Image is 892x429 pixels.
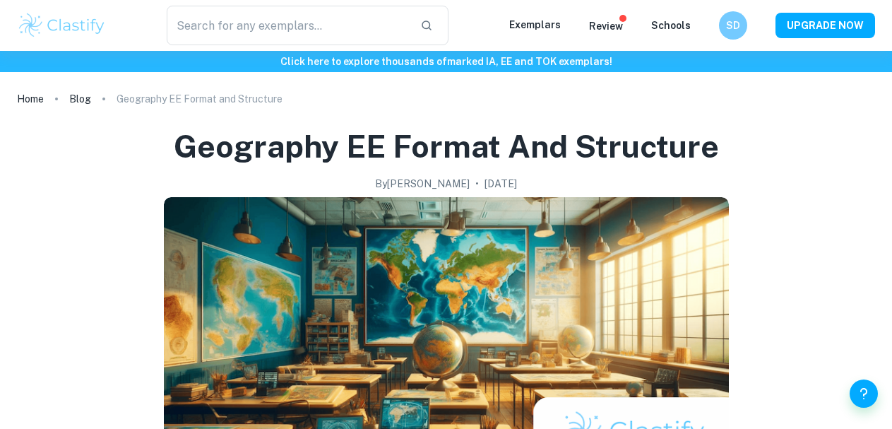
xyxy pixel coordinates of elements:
[509,17,561,33] p: Exemplars
[3,54,889,69] h6: Click here to explore thousands of marked IA, EE and TOK exemplars !
[69,89,91,109] a: Blog
[589,18,623,34] p: Review
[850,380,878,408] button: Help and Feedback
[651,20,691,31] a: Schools
[17,89,44,109] a: Home
[167,6,409,45] input: Search for any exemplars...
[17,11,107,40] img: Clastify logo
[174,126,719,168] h1: Geography EE Format and Structure
[725,18,742,33] h6: SD
[117,91,283,107] p: Geography EE Format and Structure
[719,11,747,40] button: SD
[475,176,479,192] p: •
[484,176,517,192] h2: [DATE]
[375,176,470,192] h2: By [PERSON_NAME]
[775,13,875,38] button: UPGRADE NOW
